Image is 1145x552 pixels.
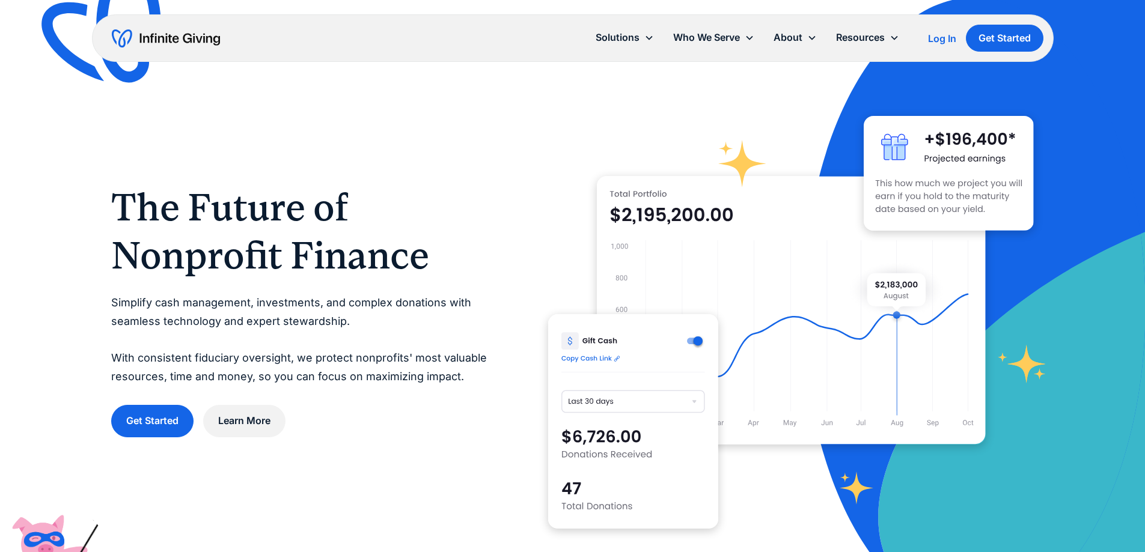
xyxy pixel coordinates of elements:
div: Solutions [596,29,640,46]
a: home [112,29,220,48]
img: donation software for nonprofits [548,314,718,529]
p: Simplify cash management, investments, and complex donations with seamless technology and expert ... [111,294,500,386]
div: Log In [928,34,956,43]
a: Get Started [966,25,1043,52]
h1: The Future of Nonprofit Finance [111,183,500,279]
div: Who We Serve [664,25,764,50]
div: Solutions [586,25,664,50]
div: About [774,29,802,46]
img: fundraising star [998,345,1046,383]
div: Resources [826,25,909,50]
a: Log In [928,31,956,46]
div: About [764,25,826,50]
img: nonprofit donation platform [597,176,986,444]
div: Who We Serve [673,29,740,46]
div: Resources [836,29,885,46]
a: Get Started [111,405,194,437]
a: Learn More [203,405,285,437]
